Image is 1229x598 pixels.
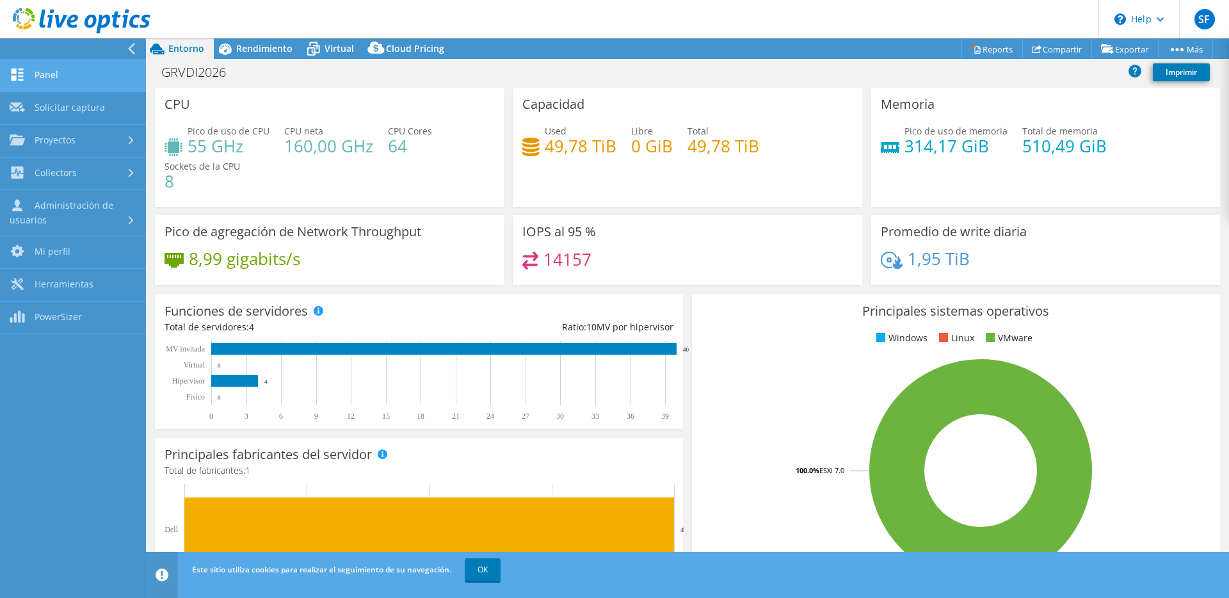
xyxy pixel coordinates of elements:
h3: Pico de agregación de Network Throughput [165,225,421,239]
span: 4 [249,321,254,333]
h4: Total de fabricantes: [165,464,673,478]
span: SF [1194,9,1215,29]
span: Total de memoria [1022,125,1098,137]
a: Exportar [1091,39,1159,59]
h4: 1,95 TiB [908,252,970,266]
text: 0 [209,412,213,421]
text: 6 [279,412,283,421]
span: Used [545,125,566,137]
text: 24 [486,412,494,421]
text: 36 [627,412,634,421]
h4: 8,99 gigabits/s [189,252,300,266]
li: Linux [936,331,974,345]
text: Dell [165,525,178,534]
text: 15 [382,412,390,421]
h4: 0 GiB [631,139,673,153]
text: 33 [591,412,599,421]
h3: IOPS al 95 % [522,225,596,239]
li: VMware [983,331,1032,345]
text: 21 [452,412,460,421]
text: Hipervisor [172,376,205,385]
tspan: 100.0% [796,465,819,475]
text: 4 [264,378,268,385]
div: Ratio: MV por hipervisor [419,320,673,334]
span: Virtual [325,42,354,54]
text: 0 [218,394,221,401]
h1: GRVDI2026 [156,65,246,79]
span: Entorno [168,42,204,54]
text: 3 [245,412,248,421]
text: 9 [314,412,318,421]
h4: 49,78 TiB [687,139,759,153]
span: Libre [631,125,653,137]
h3: Promedio de write diaria [881,225,1027,239]
text: 0 [218,362,221,369]
text: 4 [680,526,684,533]
li: Windows [873,331,928,345]
h4: 314,17 GiB [904,139,1008,153]
span: Cloud Pricing [386,42,444,54]
h3: Principales sistemas operativos [702,304,1210,318]
h3: Capacidad [522,97,584,111]
text: 18 [417,412,424,421]
tspan: ESXi 7.0 [819,465,844,475]
span: CPU neta [284,125,323,137]
a: Compartir [1022,39,1092,59]
span: Sockets de la CPU [165,160,240,172]
h3: CPU [165,97,190,111]
text: Virtual [184,360,205,369]
h4: 510,49 GiB [1022,139,1107,153]
span: Total [687,125,709,137]
h4: 14157 [543,252,591,266]
h3: Principales fabricantes del servidor [165,448,372,462]
span: Este sitio utiliza cookies para realizar el seguimiento de su navegación. [192,564,451,575]
a: Reports [961,39,1023,59]
span: 1 [245,464,250,476]
h3: Memoria [881,97,935,111]
text: MV invitada [166,344,205,353]
text: 40 [683,346,689,353]
h3: Funciones de servidores [165,304,308,318]
text: 39 [661,412,669,421]
h4: 160,00 GHz [284,139,373,153]
text: 27 [522,412,529,421]
a: Imprimir [1153,63,1210,81]
text: 30 [556,412,564,421]
span: CPU Cores [388,125,432,137]
text: 12 [347,412,355,421]
h4: 64 [388,139,432,153]
h4: 8 [165,174,240,188]
a: OK [465,558,501,581]
div: Total de servidores: [165,320,419,334]
tspan: Físico [186,392,205,401]
svg: \n [1114,13,1126,25]
span: Pico de uso de memoria [904,125,1008,137]
span: Rendimiento [236,42,293,54]
span: 10 [586,321,597,333]
h4: 49,78 TiB [545,139,616,153]
a: Más [1158,39,1213,59]
span: Pico de uso de CPU [188,125,269,137]
h4: 55 GHz [188,139,269,153]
